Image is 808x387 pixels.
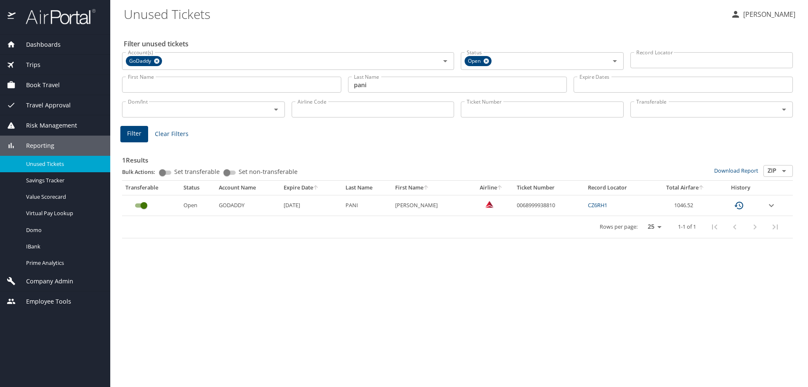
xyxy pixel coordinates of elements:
td: GODADDY [215,195,280,216]
th: Account Name [215,181,280,195]
span: Travel Approval [16,101,71,110]
th: First Name [392,181,469,195]
th: Ticket Number [513,181,585,195]
img: airportal-logo.png [16,8,96,25]
button: Clear Filters [151,126,192,142]
span: Employee Tools [16,297,71,306]
th: Last Name [342,181,392,195]
td: PANI [342,195,392,216]
th: History [718,181,763,195]
span: Domo [26,226,100,234]
td: [PERSON_NAME] [392,195,469,216]
span: Set non-transferable [239,169,298,175]
span: Reporting [16,141,54,150]
button: Open [609,55,621,67]
span: Set transferable [174,169,220,175]
span: Unused Tickets [26,160,100,168]
h1: Unused Tickets [124,1,724,27]
p: [PERSON_NAME] [741,9,795,19]
span: Virtual Pay Lookup [26,209,100,217]
table: custom pagination table [122,181,793,238]
h2: Filter unused tickets [124,37,795,51]
a: CZ6RH1 [588,201,607,209]
button: sort [423,185,429,191]
div: Open [465,56,492,66]
th: Status [180,181,215,195]
h3: 1 Results [122,150,793,165]
span: Book Travel [16,80,60,90]
span: GoDaddy [126,57,156,66]
span: IBank [26,243,100,251]
span: Dashboards [16,40,61,49]
span: Open [465,57,486,66]
span: Risk Management [16,121,77,130]
td: 0068999938810 [513,195,585,216]
span: Trips [16,60,40,69]
button: expand row [766,200,776,211]
button: Open [778,165,790,177]
button: sort [497,185,503,191]
th: Expire Date [280,181,342,195]
div: Transferable [125,184,177,192]
td: 1046.52 [652,195,719,216]
button: Open [439,55,451,67]
p: Rows per page: [600,224,638,230]
span: Company Admin [16,277,73,286]
button: Open [270,104,282,115]
button: sort [313,185,319,191]
p: Bulk Actions: [122,168,162,176]
button: Open [778,104,790,115]
div: GoDaddy [126,56,162,66]
span: Filter [127,128,141,139]
button: [PERSON_NAME] [727,7,799,22]
p: 1-1 of 1 [678,224,696,230]
span: Value Scorecard [26,193,100,201]
td: [DATE] [280,195,342,216]
button: sort [699,185,704,191]
span: Prime Analytics [26,259,100,267]
th: Airline [469,181,513,195]
a: Download Report [714,167,758,174]
th: Record Locator [585,181,652,195]
img: icon-airportal.png [8,8,16,25]
span: Savings Tracker [26,176,100,184]
span: Clear Filters [155,129,189,139]
button: Filter [120,126,148,142]
td: Open [180,195,215,216]
select: rows per page [641,221,664,233]
th: Total Airfare [652,181,719,195]
img: Delta Airlines [485,200,494,208]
